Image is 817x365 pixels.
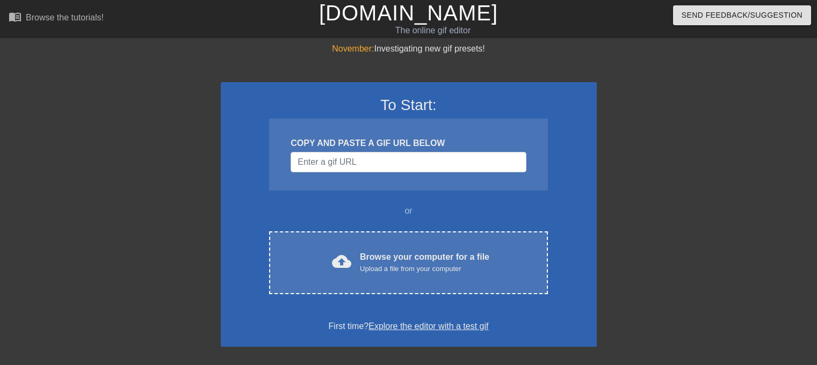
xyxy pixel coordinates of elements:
div: Browse the tutorials! [26,13,104,22]
div: First time? [235,320,583,333]
a: [DOMAIN_NAME] [319,1,498,25]
div: Upload a file from your computer [360,264,489,274]
h3: To Start: [235,96,583,114]
span: menu_book [9,10,21,23]
button: Send Feedback/Suggestion [673,5,811,25]
span: November: [332,44,374,53]
div: Investigating new gif presets! [221,42,597,55]
span: cloud_upload [332,252,351,271]
div: or [249,205,569,217]
a: Browse the tutorials! [9,10,104,27]
div: The online gif editor [278,24,588,37]
span: Send Feedback/Suggestion [682,9,802,22]
div: Browse your computer for a file [360,251,489,274]
input: Username [291,152,526,172]
a: Explore the editor with a test gif [368,322,488,331]
div: COPY AND PASTE A GIF URL BELOW [291,137,526,150]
